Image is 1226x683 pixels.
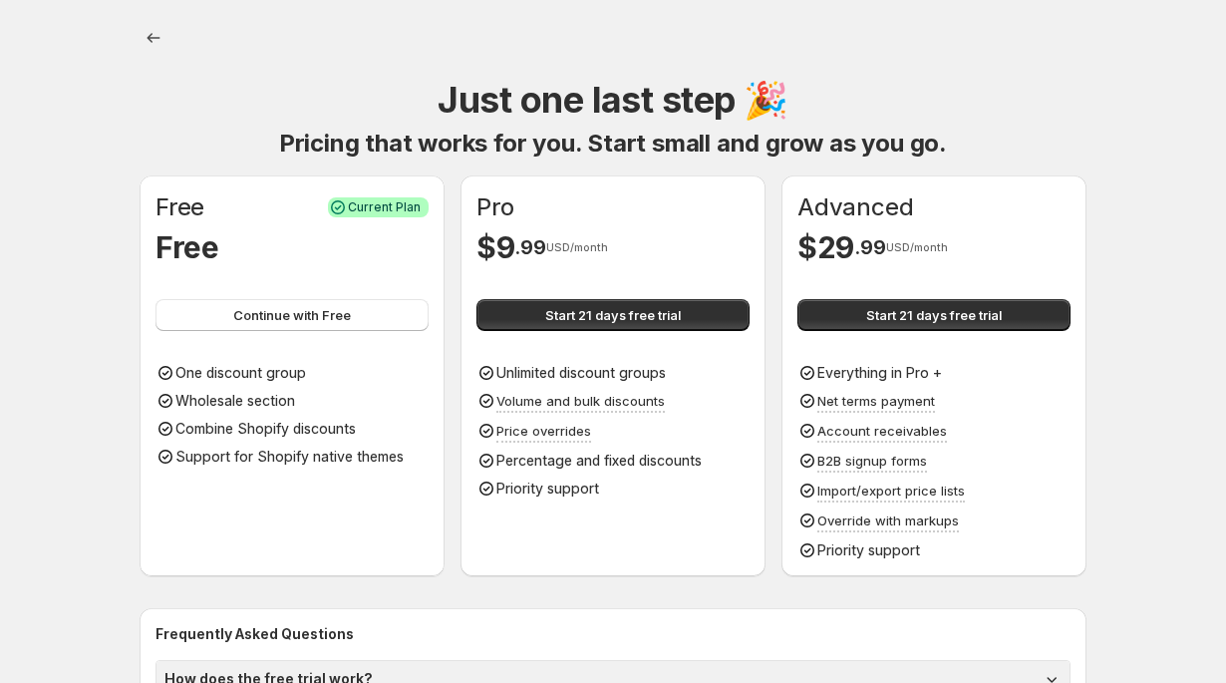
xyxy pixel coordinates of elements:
[496,480,599,497] span: Priority support
[279,128,947,160] h1: Pricing that works for you. Start small and grow as you go.
[817,423,947,439] span: Account receivables
[817,453,927,469] span: B2B signup forms
[496,423,591,439] span: Price overrides
[175,447,404,467] p: Support for Shopify native themes
[476,191,513,223] h1: Pro
[496,452,702,469] span: Percentage and fixed discounts
[175,363,306,383] p: One discount group
[797,227,854,267] h1: $ 29
[496,393,665,409] span: Volume and bulk discounts
[476,227,514,267] h1: $ 9
[545,305,681,325] span: Start 21 days free trial
[817,512,959,528] span: Override with markups
[155,624,1071,644] h2: Frequently Asked Questions
[476,299,750,331] button: Start 21 days free trial
[817,364,942,381] span: Everything in Pro +
[155,191,204,223] h1: Free
[155,227,219,267] h1: Free
[155,299,429,331] button: Continue with Free
[514,235,545,259] span: . 99
[797,191,913,223] h1: Advanced
[348,199,421,215] span: Current Plan
[866,305,1002,325] span: Start 21 days free trial
[817,483,965,499] span: Import/export price lists
[817,541,920,558] span: Priority support
[546,241,608,253] span: USD/month
[817,393,935,409] span: Net terms payment
[175,419,356,439] p: Combine Shopify discounts
[496,364,666,381] span: Unlimited discount groups
[854,235,885,259] span: . 99
[797,299,1071,331] button: Start 21 days free trial
[175,391,295,411] p: Wholesale section
[438,76,787,124] h1: Just one last step 🎉
[233,305,351,325] span: Continue with Free
[886,241,948,253] span: USD/month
